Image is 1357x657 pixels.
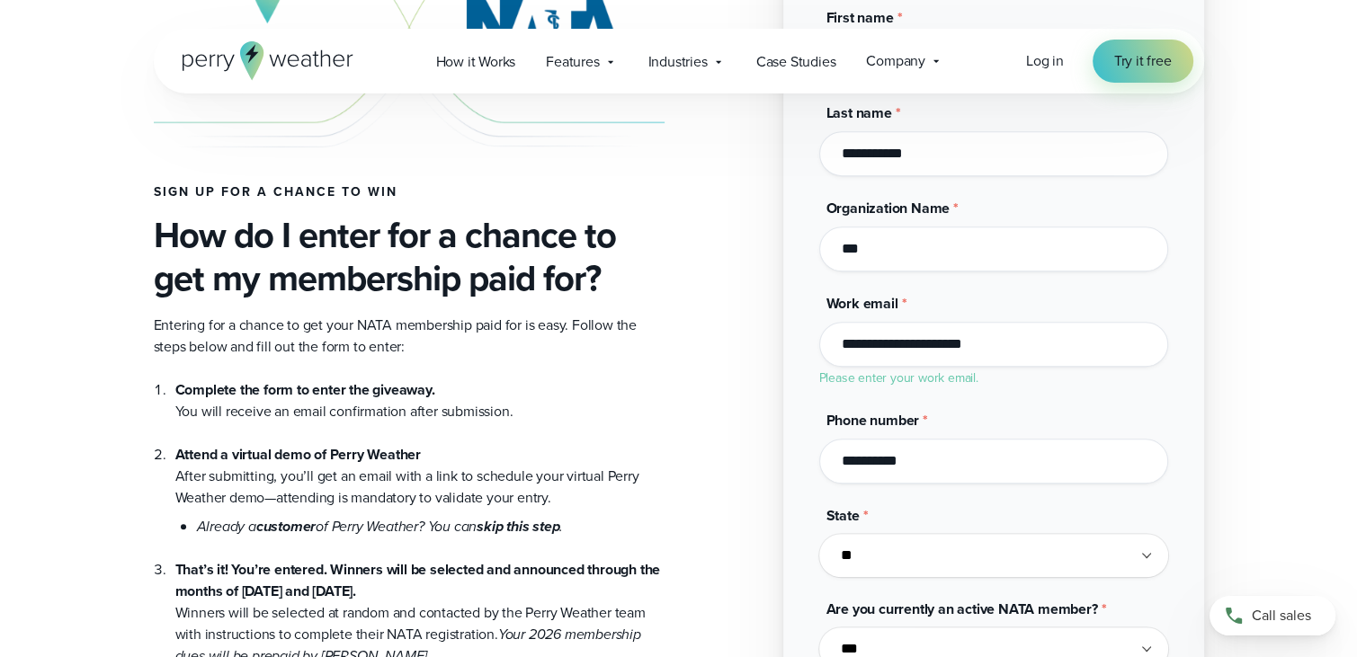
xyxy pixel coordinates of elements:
[175,379,665,422] li: You will receive an email confirmation after submission.
[175,379,435,400] strong: Complete the form to enter the giveaway.
[741,43,852,80] a: Case Studies
[175,559,661,601] strong: That’s it! You’re entered. Winners will be selected and announced through the months of [DATE] an...
[1252,605,1311,626] span: Call sales
[826,599,1098,619] span: Are you currently an active NATA member?
[1026,50,1064,72] a: Log in
[819,368,978,387] label: Please enter your work email.
[154,185,665,200] h4: Sign up for a chance to win
[256,516,316,537] strong: customer
[826,198,951,218] span: Organization Name
[826,7,894,28] span: First name
[1210,596,1335,635] a: Call sales
[436,51,516,73] span: How it Works
[175,422,665,537] li: After submitting, you’ll get an email with a link to schedule your virtual Perry Weather demo—att...
[1114,50,1172,72] span: Try it free
[1093,40,1193,83] a: Try it free
[826,410,920,431] span: Phone number
[756,51,836,73] span: Case Studies
[154,214,665,300] h3: How do I enter for a chance to get my membership paid for?
[648,51,708,73] span: Industries
[826,505,860,526] span: State
[1026,50,1064,71] span: Log in
[546,51,599,73] span: Features
[421,43,531,80] a: How it Works
[826,102,892,123] span: Last name
[175,444,421,465] strong: Attend a virtual demo of Perry Weather
[866,50,925,72] span: Company
[477,516,559,537] strong: skip this step
[826,293,898,314] span: Work email
[197,516,564,537] em: Already a of Perry Weather? You can .
[154,315,665,358] p: Entering for a chance to get your NATA membership paid for is easy. Follow the steps below and fi...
